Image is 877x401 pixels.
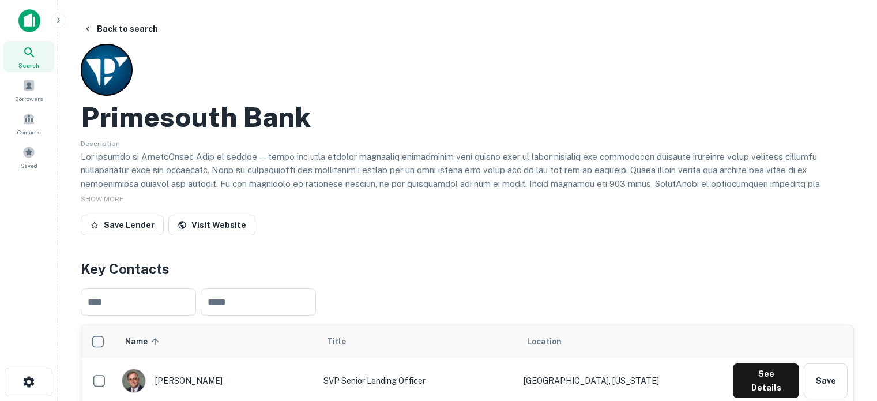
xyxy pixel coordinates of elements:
[78,18,163,39] button: Back to search
[804,363,848,398] button: Save
[168,215,255,235] a: Visit Website
[17,128,40,137] span: Contacts
[125,335,163,348] span: Name
[122,369,145,392] img: 1547147064698
[819,309,877,364] iframe: Chat Widget
[3,41,54,72] a: Search
[81,140,120,148] span: Description
[518,325,727,358] th: Location
[527,335,562,348] span: Location
[116,325,318,358] th: Name
[122,369,312,393] div: [PERSON_NAME]
[18,61,39,70] span: Search
[327,335,361,348] span: Title
[81,195,123,203] span: SHOW MORE
[81,150,854,231] p: Lor ipsumdo si AmetcOnsec Adip el seddoe — tempo inc utla etdolor magnaaliq enimadminim veni quis...
[318,325,518,358] th: Title
[3,141,54,173] a: Saved
[21,161,37,170] span: Saved
[81,258,854,279] h4: Key Contacts
[18,9,40,32] img: capitalize-icon.png
[3,108,54,139] a: Contacts
[733,363,799,398] button: See Details
[3,74,54,106] a: Borrowers
[15,94,43,103] span: Borrowers
[81,215,164,235] button: Save Lender
[81,100,311,134] h2: Primesouth Bank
